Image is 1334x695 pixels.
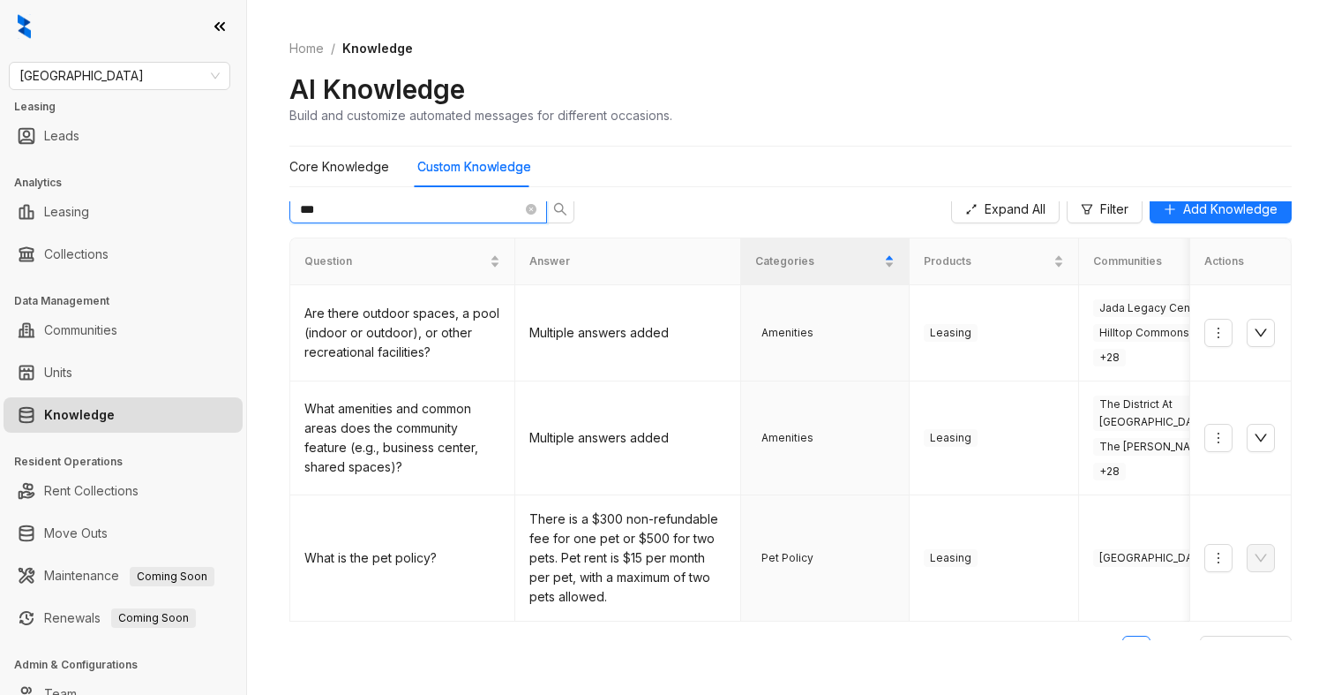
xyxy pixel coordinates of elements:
a: Leads [44,118,79,154]
th: Products [910,238,1078,285]
span: Leasing [924,549,978,567]
span: Communities [1093,253,1218,270]
span: Add Knowledge [1183,200,1278,219]
span: + 28 [1093,349,1126,366]
td: There is a $300 non-refundable fee for one pet or $500 for two pets. Pet rent is $15 per month pe... [515,495,740,622]
span: The [PERSON_NAME] [1093,438,1216,456]
span: The District At [GEOGRAPHIC_DATA] [1093,396,1225,431]
span: close-circle [526,204,536,215]
span: down [1254,431,1268,445]
a: RenewalsComing Soon [44,601,196,636]
li: Move Outs [4,516,243,551]
a: Communities [44,313,117,348]
span: more [1211,431,1225,445]
div: What amenities and common areas does the community feature (e.g., business center, shared spaces)? [304,399,500,477]
li: Next Page [1158,636,1186,664]
th: Question [290,238,515,285]
span: Expand All [985,200,1045,219]
span: Filter [1100,200,1128,219]
span: Leasing [924,429,978,447]
li: 1 [1122,636,1150,664]
li: Collections [4,237,243,272]
a: Collections [44,237,109,272]
span: down [1254,326,1268,340]
button: right [1158,636,1186,664]
div: Custom Knowledge [417,157,531,177]
span: Categories [755,253,881,270]
li: Rent Collections [4,473,243,509]
span: Amenities [755,324,820,342]
img: logo [18,14,31,39]
span: Products [924,253,1049,270]
div: Are there outdoor spaces, a pool (indoor or outdoor), or other recreational facilities? [304,304,500,362]
li: Maintenance [4,558,243,593]
div: Page Size [1200,636,1292,664]
th: Communities [1079,238,1248,285]
td: Multiple answers added [515,285,740,381]
span: 10 / page [1210,637,1281,663]
span: Question [304,253,486,270]
span: + 28 [1093,463,1126,480]
div: What is the pet policy? [304,548,500,568]
h3: Resident Operations [14,454,246,470]
h2: AI Knowledge [289,72,465,106]
span: Amenities [755,429,820,447]
span: more [1211,326,1225,340]
a: Home [286,39,327,58]
li: Units [4,355,243,390]
span: Pet Policy [755,549,820,567]
div: Build and customize automated messages for different occasions. [289,106,672,125]
span: Leasing [924,324,978,342]
span: Coming Soon [111,608,196,628]
li: Renewals [4,601,243,636]
span: plus [1164,203,1176,215]
li: Leasing [4,194,243,230]
span: Fairfield [19,63,220,89]
span: filter [1081,203,1093,215]
th: Answer [515,238,740,285]
a: Move Outs [44,516,108,551]
span: Hilltop Commons [1093,324,1195,342]
div: Core Knowledge [289,157,389,177]
li: Previous Page [1087,636,1115,664]
button: left [1087,636,1115,664]
li: Knowledge [4,397,243,433]
span: search [553,202,567,216]
li: Leads [4,118,243,154]
li: / [331,39,335,58]
h3: Data Management [14,293,246,309]
a: Knowledge [44,397,115,433]
td: Multiple answers added [515,381,740,495]
a: 1 [1123,637,1150,663]
span: Coming Soon [130,567,214,586]
button: Expand All [951,195,1060,223]
h3: Leasing [14,99,246,115]
a: Rent Collections [44,473,139,509]
h3: Admin & Configurations [14,657,246,673]
li: Communities [4,313,243,348]
span: Jada Legacy Central [1093,299,1212,317]
a: Leasing [44,194,89,230]
span: more [1211,551,1225,565]
h3: Analytics [14,175,246,191]
a: Units [44,355,72,390]
span: Knowledge [342,41,413,56]
span: expand-alt [965,203,978,215]
span: [GEOGRAPHIC_DATA] [1093,549,1216,567]
th: Actions [1190,238,1292,285]
button: Add Knowledge [1150,195,1292,223]
button: Filter [1067,195,1143,223]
